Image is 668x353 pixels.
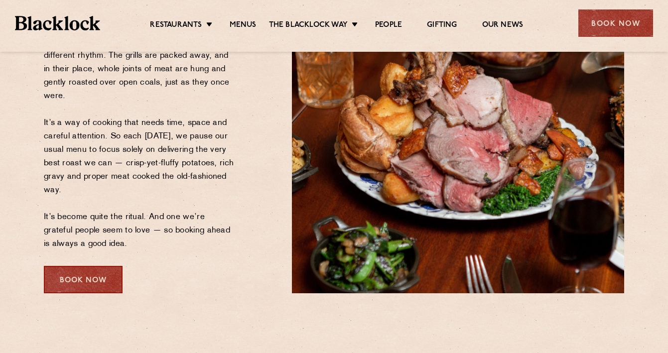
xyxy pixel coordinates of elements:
div: Book Now [44,266,123,293]
a: The Blacklock Way [269,20,348,31]
a: Gifting [427,20,457,31]
a: Restaurants [150,20,202,31]
a: Menus [230,20,257,31]
a: Our News [482,20,524,31]
p: Sundays at ours are a little different. Come the end of the week, our fire pits take on a differe... [44,9,235,251]
a: People [375,20,402,31]
img: BL_Textured_Logo-footer-cropped.svg [15,16,100,30]
div: Book Now [578,9,653,37]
